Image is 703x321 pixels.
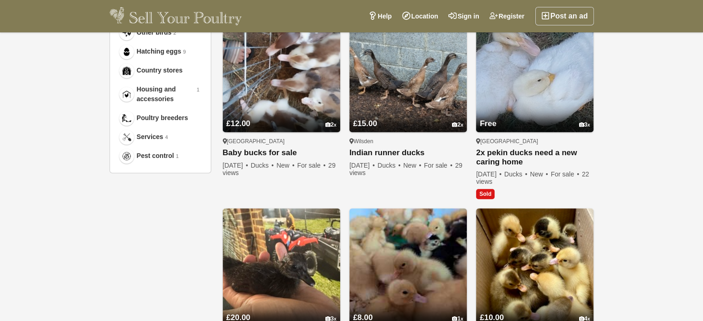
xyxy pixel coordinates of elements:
span: New [530,170,549,178]
span: 29 views [223,162,336,176]
span: Pest control [137,151,174,161]
span: For sale [424,162,453,169]
span: Ducks [504,170,528,178]
img: Country stores [122,66,131,75]
span: Other birds [137,28,171,37]
div: Wilsden [349,138,467,145]
img: Pest control [122,151,131,161]
span: 29 views [349,162,462,176]
em: 1 [196,86,199,94]
span: Ducks [378,162,402,169]
a: Baby bucks for sale [223,148,340,158]
span: £15.00 [353,119,377,128]
span: [DATE] [476,170,502,178]
div: [GEOGRAPHIC_DATA] [223,138,340,145]
img: Hatching eggs [122,47,131,56]
a: £15.00 2 [349,102,467,132]
span: 22 views [476,170,589,185]
div: 3 [579,121,590,128]
img: 2x pekin ducks need a new caring home [476,15,593,132]
a: Post an ad [535,7,594,25]
span: New [276,162,295,169]
span: Free [480,119,496,128]
em: 9 [183,48,186,56]
em: 2 [173,29,176,37]
div: 2 [452,121,463,128]
img: Poultry breeders [122,114,131,123]
a: Services Services 4 [117,127,203,146]
img: Sell Your Poultry [110,7,242,25]
a: Other birds Other birds 2 [117,23,203,42]
img: Baby bucks for sale [223,15,340,132]
span: £12.00 [226,119,251,128]
span: For sale [550,170,580,178]
div: 2 [325,121,336,128]
a: Indian runner ducks [349,148,467,158]
a: Free 3 [476,102,593,132]
a: Poultry breeders Poultry breeders [117,109,203,127]
a: Housing and accessories Housing and accessories 1 [117,80,203,109]
a: Pest control Pest control 1 [117,146,203,165]
span: Sold [476,189,495,199]
span: [DATE] [223,162,249,169]
img: Other birds [122,28,131,37]
div: [GEOGRAPHIC_DATA] [476,138,593,145]
span: Services [137,132,164,142]
em: 1 [176,152,178,160]
span: Poultry breeders [137,113,188,123]
a: £12.00 2 [223,102,340,132]
span: New [403,162,422,169]
span: [DATE] [349,162,376,169]
a: Register [484,7,530,25]
a: Hatching eggs Hatching eggs 9 [117,42,203,61]
span: For sale [297,162,326,169]
a: Sign in [443,7,484,25]
span: Ducks [251,162,275,169]
img: Services [122,133,131,142]
img: Housing and accessories [122,90,131,99]
img: Indian runner ducks [349,15,467,132]
span: Housing and accessories [137,85,195,104]
span: Country stores [137,66,183,75]
a: Help [363,7,397,25]
a: Country stores Country stores [117,61,203,80]
a: 2x pekin ducks need a new caring home [476,148,593,167]
a: Location [397,7,443,25]
em: 4 [165,133,168,141]
span: Hatching eggs [137,47,181,56]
